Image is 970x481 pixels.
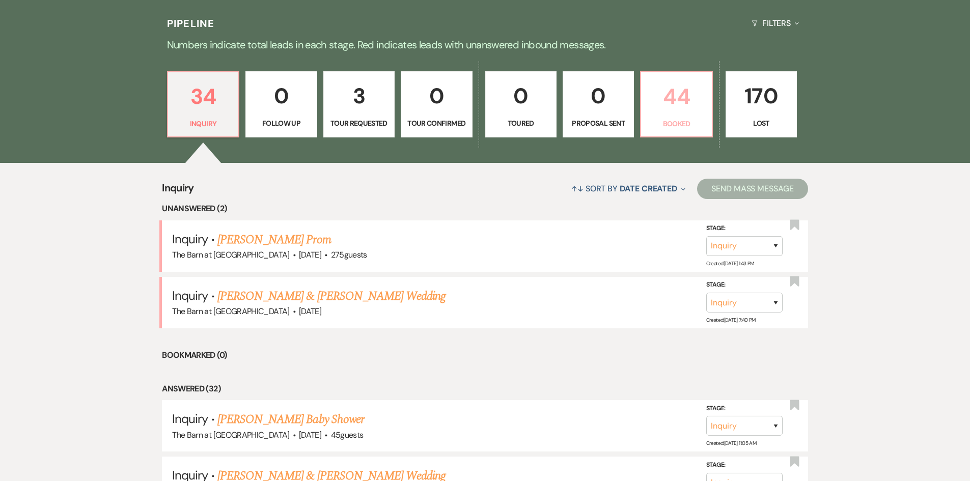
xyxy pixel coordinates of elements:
[732,79,790,113] p: 170
[299,306,321,317] span: [DATE]
[323,71,395,137] a: 3Tour Requested
[162,382,808,395] li: Answered (32)
[167,71,239,137] a: 34Inquiry
[620,183,677,194] span: Date Created
[697,179,808,199] button: Send Mass Message
[706,460,783,471] label: Stage:
[726,71,797,137] a: 170Lost
[706,403,783,414] label: Stage:
[162,349,808,362] li: Bookmarked (0)
[299,430,321,440] span: [DATE]
[706,223,783,234] label: Stage:
[747,10,803,37] button: Filters
[640,71,712,137] a: 44Booked
[331,249,367,260] span: 275 guests
[172,411,208,427] span: Inquiry
[492,118,550,129] p: Toured
[217,410,364,429] a: [PERSON_NAME] Baby Shower
[569,79,627,113] p: 0
[162,180,194,202] span: Inquiry
[569,118,627,129] p: Proposal Sent
[330,79,388,113] p: 3
[217,287,446,305] a: [PERSON_NAME] & [PERSON_NAME] Wedding
[162,202,808,215] li: Unanswered (2)
[647,118,705,129] p: Booked
[245,71,317,137] a: 0Follow Up
[732,118,790,129] p: Lost
[331,430,364,440] span: 45 guests
[172,430,289,440] span: The Barn at [GEOGRAPHIC_DATA]
[174,118,232,129] p: Inquiry
[492,79,550,113] p: 0
[407,79,465,113] p: 0
[252,79,310,113] p: 0
[172,231,208,247] span: Inquiry
[401,71,472,137] a: 0Tour Confirmed
[567,175,689,202] button: Sort By Date Created
[485,71,557,137] a: 0Toured
[172,288,208,303] span: Inquiry
[407,118,465,129] p: Tour Confirmed
[330,118,388,129] p: Tour Requested
[571,183,584,194] span: ↑↓
[706,317,756,323] span: Created: [DATE] 7:40 PM
[174,79,232,114] p: 34
[706,279,783,291] label: Stage:
[252,118,310,129] p: Follow Up
[647,79,705,114] p: 44
[563,71,634,137] a: 0Proposal Sent
[299,249,321,260] span: [DATE]
[217,231,331,249] a: [PERSON_NAME] Prom
[706,260,754,267] span: Created: [DATE] 1:43 PM
[119,37,852,53] p: Numbers indicate total leads in each stage. Red indicates leads with unanswered inbound messages.
[167,16,215,31] h3: Pipeline
[172,249,289,260] span: The Barn at [GEOGRAPHIC_DATA]
[706,440,756,446] span: Created: [DATE] 11:05 AM
[172,306,289,317] span: The Barn at [GEOGRAPHIC_DATA]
